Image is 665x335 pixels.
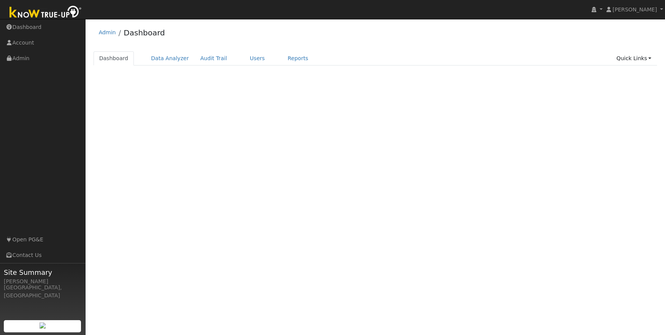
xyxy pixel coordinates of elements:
[6,4,86,21] img: Know True-Up
[613,6,657,13] span: [PERSON_NAME]
[195,51,233,65] a: Audit Trail
[145,51,195,65] a: Data Analyzer
[611,51,657,65] a: Quick Links
[282,51,314,65] a: Reports
[4,267,81,278] span: Site Summary
[94,51,134,65] a: Dashboard
[244,51,271,65] a: Users
[4,278,81,286] div: [PERSON_NAME]
[40,322,46,329] img: retrieve
[124,28,165,37] a: Dashboard
[4,284,81,300] div: [GEOGRAPHIC_DATA], [GEOGRAPHIC_DATA]
[99,29,116,35] a: Admin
